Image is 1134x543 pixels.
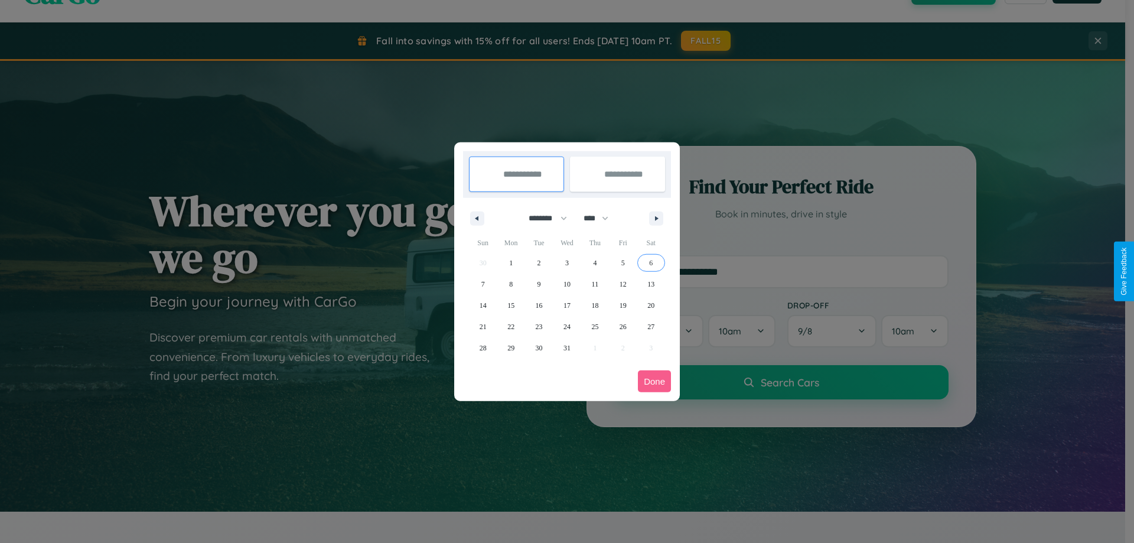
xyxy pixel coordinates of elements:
[638,370,671,392] button: Done
[593,252,597,274] span: 4
[637,316,665,337] button: 27
[609,316,637,337] button: 26
[637,252,665,274] button: 6
[497,274,524,295] button: 8
[536,337,543,359] span: 30
[469,274,497,295] button: 7
[647,316,654,337] span: 27
[591,295,598,316] span: 18
[647,295,654,316] span: 20
[497,233,524,252] span: Mon
[620,295,627,316] span: 19
[620,274,627,295] span: 12
[509,252,513,274] span: 1
[553,337,581,359] button: 31
[525,316,553,337] button: 23
[620,316,627,337] span: 26
[497,295,524,316] button: 15
[497,316,524,337] button: 22
[481,274,485,295] span: 7
[592,274,599,295] span: 11
[537,252,541,274] span: 2
[581,295,609,316] button: 18
[1120,248,1128,295] div: Give Feedback
[469,337,497,359] button: 28
[563,295,571,316] span: 17
[581,316,609,337] button: 25
[480,337,487,359] span: 28
[609,295,637,316] button: 19
[637,233,665,252] span: Sat
[637,295,665,316] button: 20
[649,252,653,274] span: 6
[480,295,487,316] span: 14
[609,252,637,274] button: 5
[637,274,665,295] button: 13
[565,252,569,274] span: 3
[525,295,553,316] button: 16
[609,233,637,252] span: Fri
[553,316,581,337] button: 24
[563,337,571,359] span: 31
[525,233,553,252] span: Tue
[553,252,581,274] button: 3
[563,316,571,337] span: 24
[536,316,543,337] span: 23
[525,337,553,359] button: 30
[553,274,581,295] button: 10
[497,252,524,274] button: 1
[563,274,571,295] span: 10
[537,274,541,295] span: 9
[525,274,553,295] button: 9
[507,295,514,316] span: 15
[553,295,581,316] button: 17
[553,233,581,252] span: Wed
[591,316,598,337] span: 25
[647,274,654,295] span: 13
[469,295,497,316] button: 14
[469,316,497,337] button: 21
[581,233,609,252] span: Thu
[497,337,524,359] button: 29
[621,252,625,274] span: 5
[507,337,514,359] span: 29
[536,295,543,316] span: 16
[480,316,487,337] span: 21
[581,274,609,295] button: 11
[507,316,514,337] span: 22
[581,252,609,274] button: 4
[525,252,553,274] button: 2
[469,233,497,252] span: Sun
[609,274,637,295] button: 12
[509,274,513,295] span: 8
